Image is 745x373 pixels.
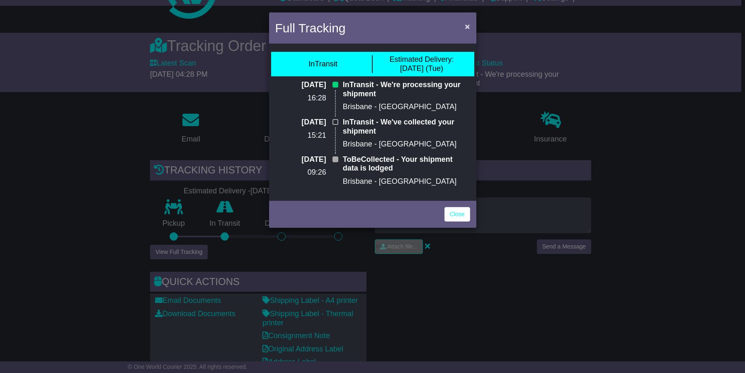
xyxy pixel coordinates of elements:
p: Brisbane - [GEOGRAPHIC_DATA] [343,140,470,149]
h4: Full Tracking [275,19,346,37]
p: [DATE] [275,155,326,164]
p: InTransit - We're processing your shipment [343,80,470,98]
a: Close [444,207,470,222]
p: [DATE] [275,80,326,90]
span: Estimated Delivery: [389,55,454,63]
p: 16:28 [275,94,326,103]
button: Close [461,18,474,35]
p: 15:21 [275,131,326,140]
p: Brisbane - [GEOGRAPHIC_DATA] [343,177,470,186]
p: ToBeCollected - Your shipment data is lodged [343,155,470,173]
p: Brisbane - [GEOGRAPHIC_DATA] [343,102,470,112]
div: [DATE] (Tue) [389,55,454,73]
div: InTransit [308,60,337,69]
p: 09:26 [275,168,326,177]
p: InTransit - We've collected your shipment [343,118,470,136]
span: × [465,22,470,31]
p: [DATE] [275,118,326,127]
